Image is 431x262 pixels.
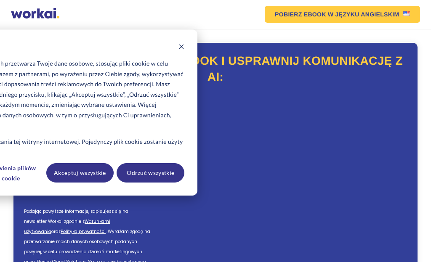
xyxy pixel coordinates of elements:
h2: Pobierz praktyczny e-book i usprawnij komunikację z AI: [24,53,407,85]
em: POBIERZ EBOOK [275,11,326,17]
a: POBIERZ EBOOKW JĘZYKU ANGIELSKIMUS flag [265,6,420,23]
p: wiadomości e-mail [11,185,53,192]
input: wiadomości e-mail* [2,186,8,192]
button: Akceptuj wszystkie [46,163,114,183]
img: US flag [403,11,410,16]
a: Polityką prywatności [37,130,82,136]
button: Dismiss cookie banner [178,42,184,53]
button: Odrzuć wszystkie [117,163,184,183]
